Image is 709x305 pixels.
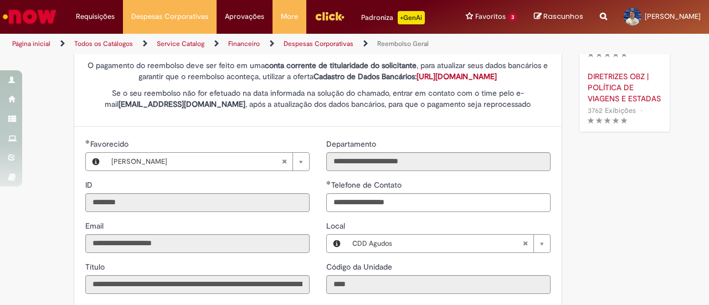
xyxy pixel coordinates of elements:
img: ServiceNow [1,6,58,28]
strong: [EMAIL_ADDRESS][DOMAIN_NAME] [119,99,245,109]
button: Favorecido, Visualizar este registro Flavio Henrique Peres Sogawa [86,153,106,170]
p: O pagamento do reembolso deve ser feito em uma , para atualizar seus dados bancários e garantir q... [85,60,551,82]
abbr: Limpar campo Local [517,235,533,252]
span: Somente leitura - Código da Unidade [326,262,394,272]
span: Despesas Corporativas [131,11,208,22]
span: Requisições [76,11,115,22]
label: Somente leitura - Email [85,220,106,231]
span: More [281,11,298,22]
span: Local [326,221,347,231]
strong: conta corrente de titularidade do solicitante [265,60,417,70]
a: Reembolso Geral [377,39,429,48]
span: • [638,103,645,118]
span: Somente leitura - Email [85,221,106,231]
span: Somente leitura - Departamento [326,139,378,149]
span: [PERSON_NAME] [645,12,701,21]
a: DIRETRIZES OBZ | POLÍTICA DE VIAGENS E ESTADAS [588,71,661,104]
button: Local, Visualizar este registro CDD Agudos [327,235,347,252]
a: Service Catalog [157,39,204,48]
span: Favoritos [475,11,506,22]
abbr: Limpar campo Favorecido [276,153,292,170]
span: Rascunhos [543,11,583,22]
input: Código da Unidade [326,275,551,294]
span: [PERSON_NAME] [111,153,281,170]
a: [PERSON_NAME]Limpar campo Favorecido [106,153,309,170]
input: Departamento [326,152,551,171]
strong: Cadastro de Dados Bancários: [314,71,497,81]
p: +GenAi [398,11,425,24]
span: 3762 Exibições [588,106,636,115]
span: Telefone de Contato [331,180,404,190]
span: Necessários - Favorecido [90,139,131,149]
img: click_logo_yellow_360x200.png [315,8,345,24]
input: Email [85,234,310,253]
a: Rascunhos [534,12,583,22]
input: Título [85,275,310,294]
ul: Trilhas de página [8,34,464,54]
p: Se o seu reembolso não for efetuado na data informada na solução do chamado, entrar em contato co... [85,87,551,110]
div: Padroniza [361,11,425,24]
label: Somente leitura - Departamento [326,138,378,149]
a: Financeiro [228,39,260,48]
a: [URL][DOMAIN_NAME] [417,71,497,81]
label: Somente leitura - ID [85,179,95,190]
span: Obrigatório Preenchido [326,180,331,185]
a: Despesas Corporativas [284,39,353,48]
input: Telefone de Contato [326,193,551,212]
span: Aprovações [225,11,264,22]
a: Todos os Catálogos [74,39,133,48]
span: 3 [508,13,517,22]
input: ID [85,193,310,212]
span: CDD Agudos [352,235,522,252]
span: Obrigatório Preenchido [85,139,90,144]
span: Somente leitura - ID [85,180,95,190]
a: Página inicial [12,39,50,48]
span: Somente leitura - Título [85,262,107,272]
label: Somente leitura - Código da Unidade [326,261,394,272]
label: Somente leitura - Título [85,261,107,272]
a: CDD AgudosLimpar campo Local [347,235,550,252]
